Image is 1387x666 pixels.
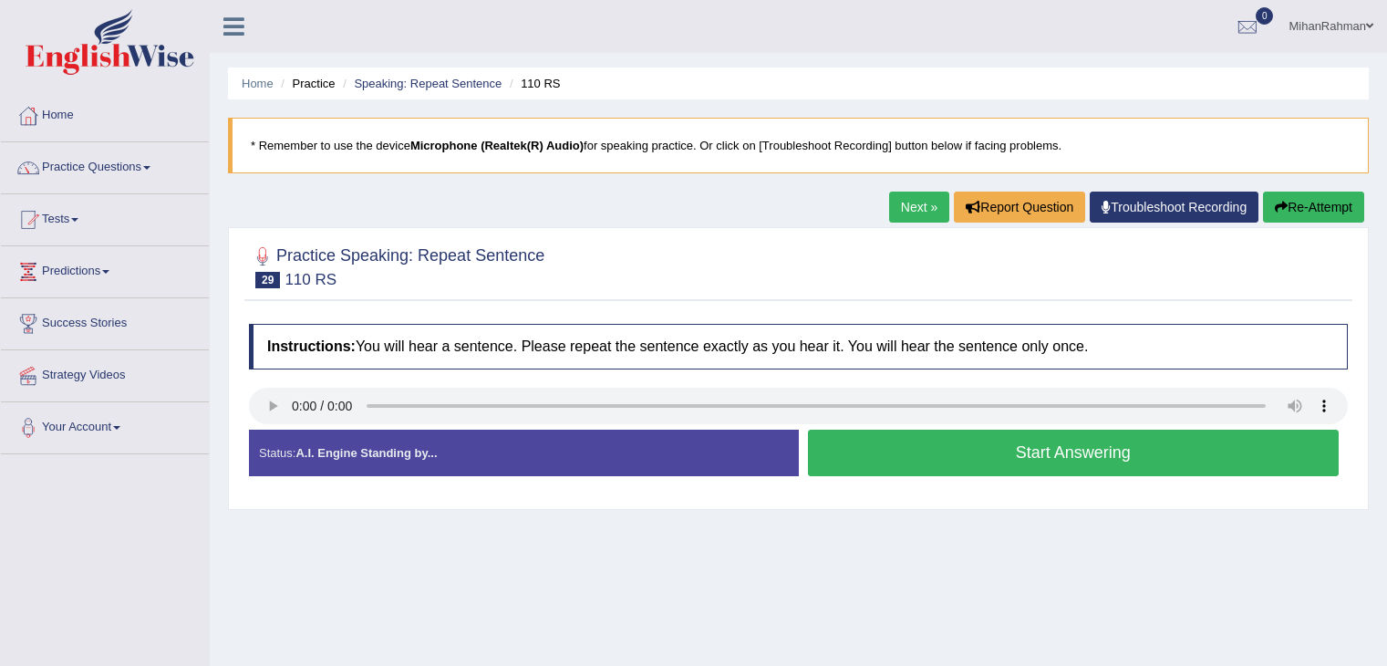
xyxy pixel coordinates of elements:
[1,90,209,136] a: Home
[249,324,1348,369] h4: You will hear a sentence. Please repeat the sentence exactly as you hear it. You will hear the se...
[808,430,1340,476] button: Start Answering
[1256,7,1274,25] span: 0
[1,194,209,240] a: Tests
[354,77,502,90] a: Speaking: Repeat Sentence
[249,243,544,288] h2: Practice Speaking: Repeat Sentence
[1263,192,1364,223] button: Re-Attempt
[1,350,209,396] a: Strategy Videos
[889,192,949,223] a: Next »
[954,192,1085,223] button: Report Question
[1090,192,1258,223] a: Troubleshoot Recording
[1,402,209,448] a: Your Account
[267,338,356,354] b: Instructions:
[242,77,274,90] a: Home
[410,139,584,152] b: Microphone (Realtek(R) Audio)
[228,118,1369,173] blockquote: * Remember to use the device for speaking practice. Or click on [Troubleshoot Recording] button b...
[295,446,437,460] strong: A.I. Engine Standing by...
[285,271,336,288] small: 110 RS
[1,142,209,188] a: Practice Questions
[276,75,335,92] li: Practice
[249,430,799,476] div: Status:
[1,246,209,292] a: Predictions
[255,272,280,288] span: 29
[1,298,209,344] a: Success Stories
[505,75,561,92] li: 110 RS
